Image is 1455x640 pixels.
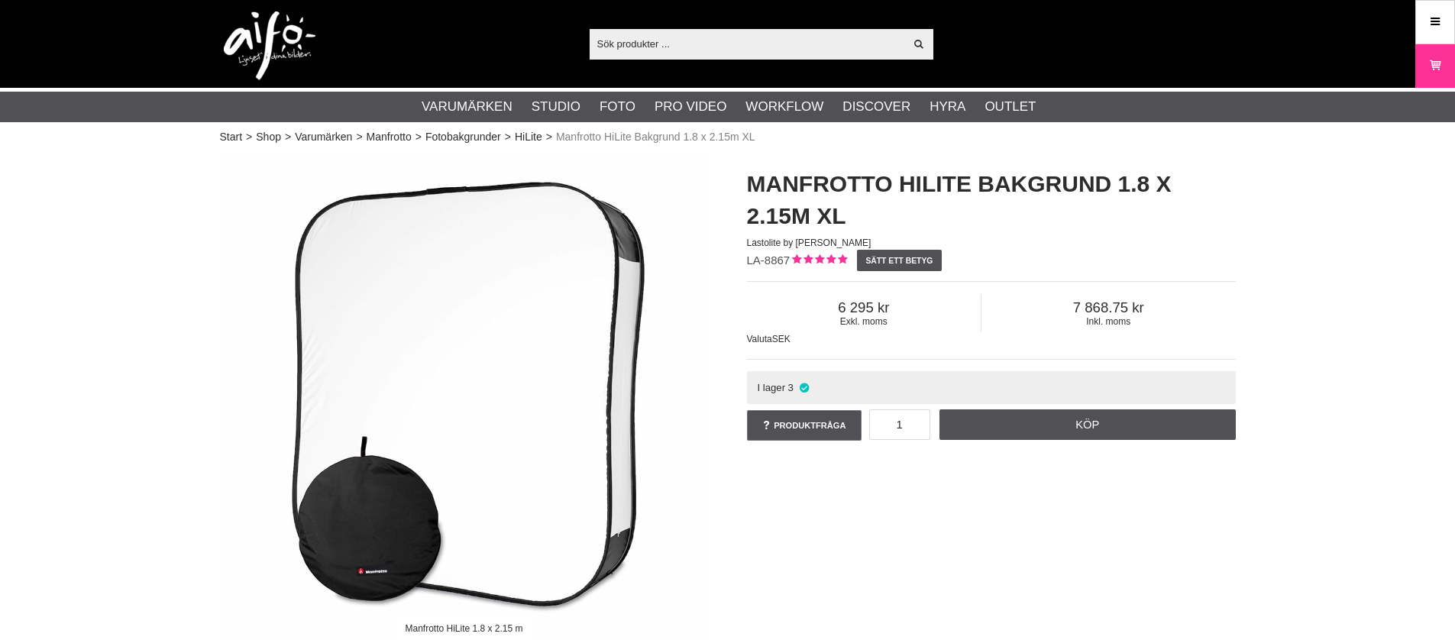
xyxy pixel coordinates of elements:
i: I lager [797,382,810,393]
span: Inkl. moms [981,316,1235,327]
a: Discover [842,97,910,117]
span: > [285,129,291,145]
span: > [505,129,511,145]
a: Shop [256,129,281,145]
span: > [546,129,552,145]
a: Foto [600,97,635,117]
span: Manfrotto HiLite Bakgrund 1.8 x 2.15m XL [556,129,755,145]
div: Kundbetyg: 5.00 [790,253,847,269]
span: LA-8867 [747,254,791,267]
a: Manfrotto [367,129,412,145]
a: Köp [939,409,1236,440]
span: Lastolite by [PERSON_NAME] [747,238,871,248]
input: Sök produkter ... [590,32,905,55]
span: I lager [757,382,785,393]
a: Outlet [985,97,1036,117]
span: 6 295 [747,299,981,316]
a: Pro Video [655,97,726,117]
span: > [356,129,362,145]
a: Start [220,129,243,145]
span: SEK [772,334,791,344]
a: Sätt ett betyg [857,250,942,271]
span: Exkl. moms [747,316,981,327]
span: > [415,129,422,145]
a: Studio [532,97,580,117]
a: Fotobakgrunder [425,129,501,145]
span: 7 868.75 [981,299,1235,316]
a: Produktfråga [747,410,862,441]
span: Valuta [747,334,772,344]
span: > [246,129,252,145]
a: HiLite [515,129,542,145]
a: Workflow [745,97,823,117]
a: Varumärken [295,129,352,145]
a: Hyra [930,97,965,117]
span: 3 [788,382,794,393]
h1: Manfrotto HiLite Bakgrund 1.8 x 2.15m XL [747,168,1236,232]
img: logo.png [224,11,315,80]
a: Varumärken [422,97,512,117]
